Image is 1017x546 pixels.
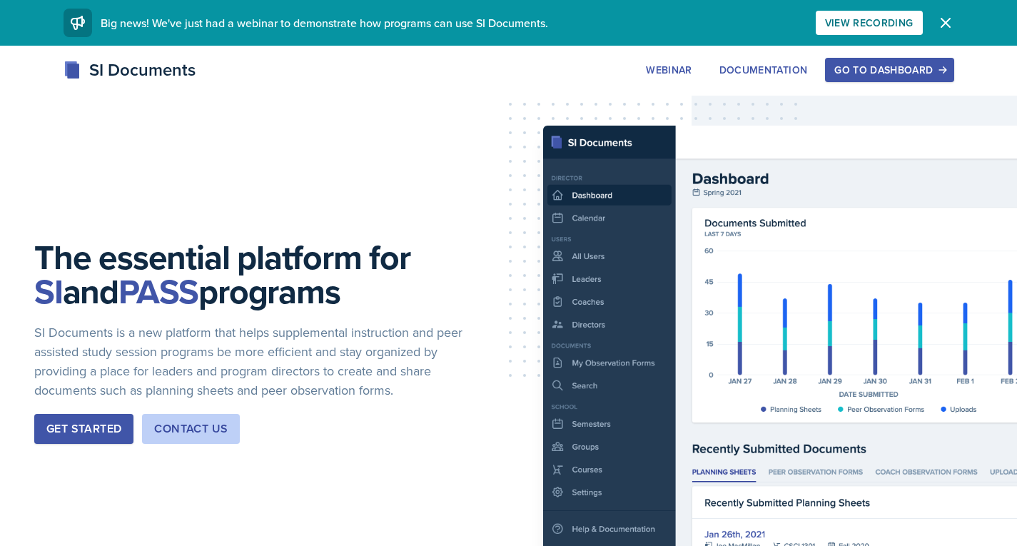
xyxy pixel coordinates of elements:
button: Documentation [710,58,817,82]
button: Contact Us [142,414,240,444]
button: Go to Dashboard [825,58,953,82]
div: Webinar [646,64,692,76]
button: Get Started [34,414,133,444]
button: View Recording [816,11,923,35]
span: Big news! We've just had a webinar to demonstrate how programs can use SI Documents. [101,15,548,31]
div: Go to Dashboard [834,64,944,76]
div: Documentation [719,64,808,76]
div: Contact Us [154,420,228,438]
button: Webinar [637,58,701,82]
div: SI Documents [64,57,196,83]
div: View Recording [825,17,914,29]
div: Get Started [46,420,121,438]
